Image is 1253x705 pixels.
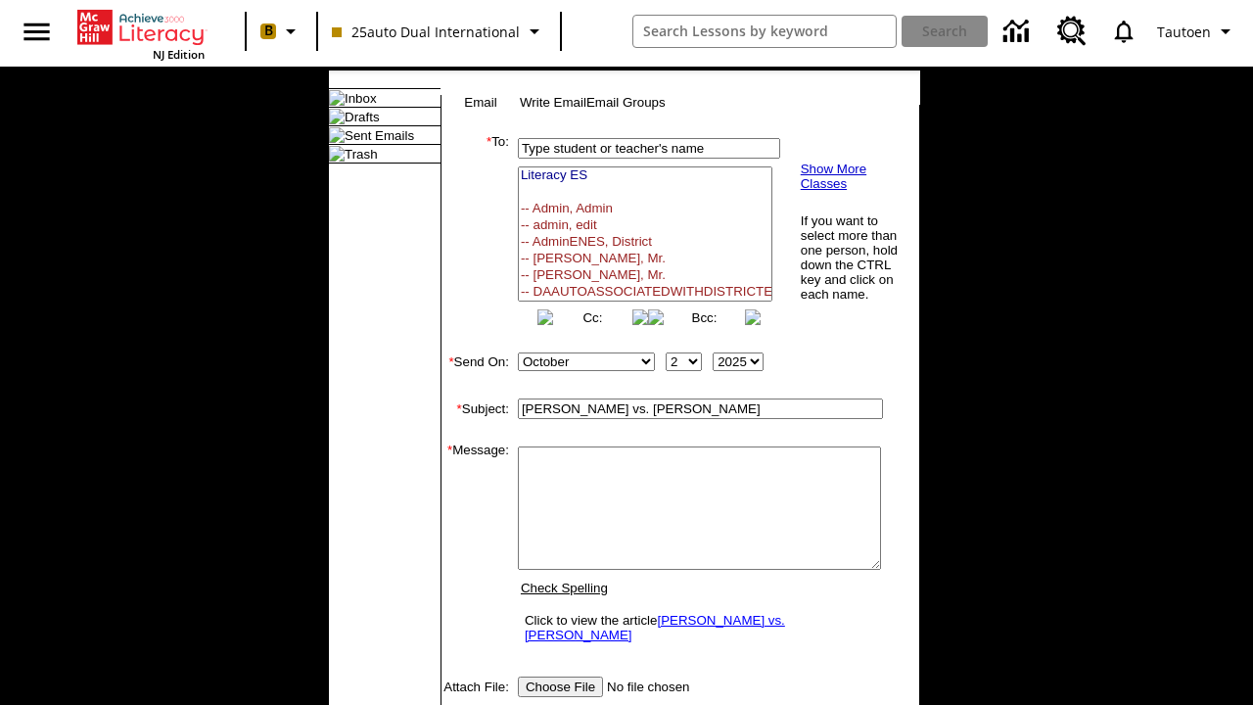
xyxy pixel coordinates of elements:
td: Attach File: [441,673,509,701]
img: folder_icon.gif [329,109,345,124]
option: -- DAAUTOASSOCIATEDWITHDISTRICTEN, DAAUTOASSOCIATEDWITHDISTRICTEN [519,284,771,301]
a: Show More Classes [801,162,866,191]
img: spacer.gif [509,547,510,548]
img: spacer.gif [509,227,514,237]
a: Resource Center, Will open in new tab [1045,5,1098,58]
td: To: [441,134,509,329]
input: search field [633,16,897,47]
a: Email Groups [586,95,666,110]
option: -- admin, edit [519,217,771,234]
option: -- Admin, Admin [519,201,771,217]
img: spacer.gif [441,375,461,395]
img: button_left.png [537,309,553,325]
img: folder_icon.gif [329,127,345,143]
option: -- [PERSON_NAME], Mr. [519,251,771,267]
a: Email [464,95,496,110]
a: Cc: [582,310,602,325]
span: 25auto Dual International [332,22,520,42]
a: [PERSON_NAME] vs. [PERSON_NAME] [525,613,785,642]
a: Write Email [520,95,586,110]
div: Home [77,6,205,62]
img: spacer.gif [509,408,510,409]
td: Message: [441,443,509,653]
img: spacer.gif [441,653,461,673]
img: button_right.png [632,309,648,325]
img: spacer.gif [509,686,510,687]
a: Sent Emails [345,128,414,143]
img: folder_icon.gif [329,146,345,162]
option: -- [PERSON_NAME], Mr. [519,267,771,284]
td: Send On: [441,349,509,375]
img: spacer.gif [509,361,510,362]
span: Tautoen [1157,22,1211,42]
td: Click to view the article [520,608,879,647]
span: B [264,19,273,43]
a: Notifications [1098,6,1149,57]
button: Open side menu [8,3,66,61]
img: folder_icon.gif [329,90,345,106]
a: Bcc: [692,310,718,325]
a: Trash [345,147,378,162]
td: If you want to select more than one person, hold down the CTRL key and click on each name. [800,212,904,303]
span: NJ Edition [153,47,205,62]
td: Subject: [441,395,509,423]
a: Inbox [345,91,377,106]
a: Drafts [345,110,380,124]
a: Data Center [992,5,1045,59]
img: spacer.gif [441,423,461,443]
button: Profile/Settings [1149,14,1245,49]
button: Class: 25auto Dual International, Select your class [324,14,554,49]
img: button_left.png [648,309,664,325]
img: button_right.png [745,309,761,325]
img: spacer.gif [441,329,461,349]
option: Literacy ES [519,167,771,184]
option: -- AdminENES, District [519,234,771,251]
button: Boost Class color is peach. Change class color [253,14,310,49]
a: Check Spelling [521,581,608,595]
